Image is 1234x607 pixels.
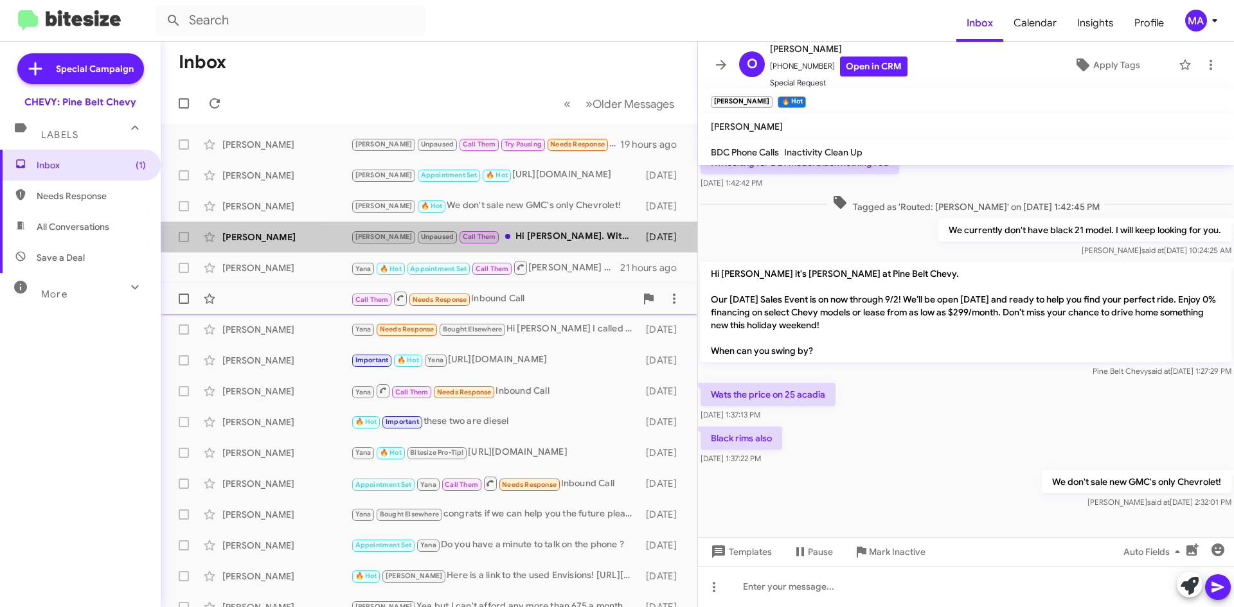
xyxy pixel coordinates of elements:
[639,354,687,367] div: [DATE]
[380,265,402,273] span: 🔥 Hot
[770,41,908,57] span: [PERSON_NAME]
[770,57,908,76] span: [PHONE_NUMBER]
[639,231,687,243] div: [DATE]
[1124,4,1174,42] a: Profile
[380,448,402,457] span: 🔥 Hot
[1041,53,1172,76] button: Apply Tags
[701,178,762,188] span: [DATE] 1:42:42 PM
[351,538,639,552] div: Do you have a minute to talk on the phone ?
[1113,540,1195,563] button: Auto Fields
[445,480,478,489] span: Call Them
[564,96,571,112] span: «
[557,91,682,117] nav: Page navigation example
[355,140,413,148] span: [PERSON_NAME]
[443,325,502,333] span: Bought Elsewhere
[505,140,542,148] span: Try Pausing
[711,121,783,132] span: [PERSON_NAME]
[41,129,78,141] span: Labels
[421,233,454,241] span: Unpaused
[701,262,1231,362] p: Hi [PERSON_NAME] it's [PERSON_NAME] at Pine Belt Chevy. Our [DATE] Sales Event is on now through ...
[701,453,761,463] span: [DATE] 1:37:22 PM
[1147,497,1170,507] span: said at
[355,572,377,580] span: 🔥 Hot
[351,260,620,276] div: [PERSON_NAME] should be contacting you shortly
[355,480,412,489] span: Appointment Set
[556,91,578,117] button: Previous
[586,96,593,112] span: »
[1093,53,1140,76] span: Apply Tags
[1087,497,1231,507] span: [PERSON_NAME] [DATE] 2:32:01 PM
[355,325,371,333] span: Yana
[355,510,371,518] span: Yana
[620,138,687,151] div: 19 hours ago
[1174,10,1220,31] button: MA
[355,418,377,426] span: 🔥 Hot
[701,427,782,450] p: Black rims also
[620,261,687,274] div: 21 hours ago
[701,383,836,406] p: Wats the price on 25 acadia
[179,52,226,73] h1: Inbox
[1141,245,1164,255] span: said at
[351,198,639,213] div: We don't sale new GMC's only Chevrolet!
[639,385,687,398] div: [DATE]
[222,539,351,552] div: [PERSON_NAME]
[410,265,467,273] span: Appointment Set
[351,414,639,429] div: these two are diesel
[386,418,419,426] span: Important
[222,261,351,274] div: [PERSON_NAME]
[37,159,146,172] span: Inbox
[355,265,371,273] span: Yana
[355,233,413,241] span: [PERSON_NAME]
[222,416,351,428] div: [PERSON_NAME]
[222,508,351,521] div: [PERSON_NAME]
[782,540,843,563] button: Pause
[1093,366,1231,376] span: Pine Belt Chevy [DATE] 1:27:29 PM
[156,5,425,36] input: Search
[639,508,687,521] div: [DATE]
[1067,4,1124,42] a: Insights
[136,159,146,172] span: (1)
[420,541,436,549] span: Yana
[639,200,687,213] div: [DATE]
[593,97,674,111] span: Older Messages
[351,229,639,244] div: Hi [PERSON_NAME]. With my wide just having [MEDICAL_DATA] surgery [DATE], it's hard to travel dow...
[639,539,687,552] div: [DATE]
[355,171,413,179] span: [PERSON_NAME]
[1082,245,1231,255] span: [PERSON_NAME] [DATE] 10:24:25 AM
[778,96,805,108] small: 🔥 Hot
[827,195,1105,213] span: Tagged as 'Routed: [PERSON_NAME]' on [DATE] 1:42:45 PM
[351,353,639,367] div: [URL][DOMAIN_NAME]
[639,477,687,490] div: [DATE]
[421,140,454,148] span: Unpaused
[840,57,908,76] a: Open in CRM
[808,540,833,563] span: Pause
[355,448,371,457] span: Yana
[351,383,639,399] div: Inbound Call
[550,140,605,148] span: Needs Response
[17,53,144,84] a: Special Campaign
[843,540,936,563] button: Mark Inactive
[747,54,758,75] span: O
[463,140,496,148] span: Call Them
[37,220,109,233] span: All Conversations
[222,477,351,490] div: [PERSON_NAME]
[708,540,772,563] span: Templates
[1123,540,1185,563] span: Auto Fields
[413,295,467,304] span: Needs Response
[1148,366,1170,376] span: said at
[222,169,351,182] div: [PERSON_NAME]
[639,416,687,428] div: [DATE]
[1003,4,1067,42] a: Calendar
[784,146,863,158] span: Inactivity Clean Up
[355,388,371,396] span: Yana
[869,540,925,563] span: Mark Inactive
[355,295,389,304] span: Call Them
[351,507,639,522] div: congrats if we can help you the future please let me know
[222,231,351,243] div: [PERSON_NAME]
[502,480,557,489] span: Needs Response
[956,4,1003,42] span: Inbox
[351,475,639,491] div: Inbound Call
[698,540,782,563] button: Templates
